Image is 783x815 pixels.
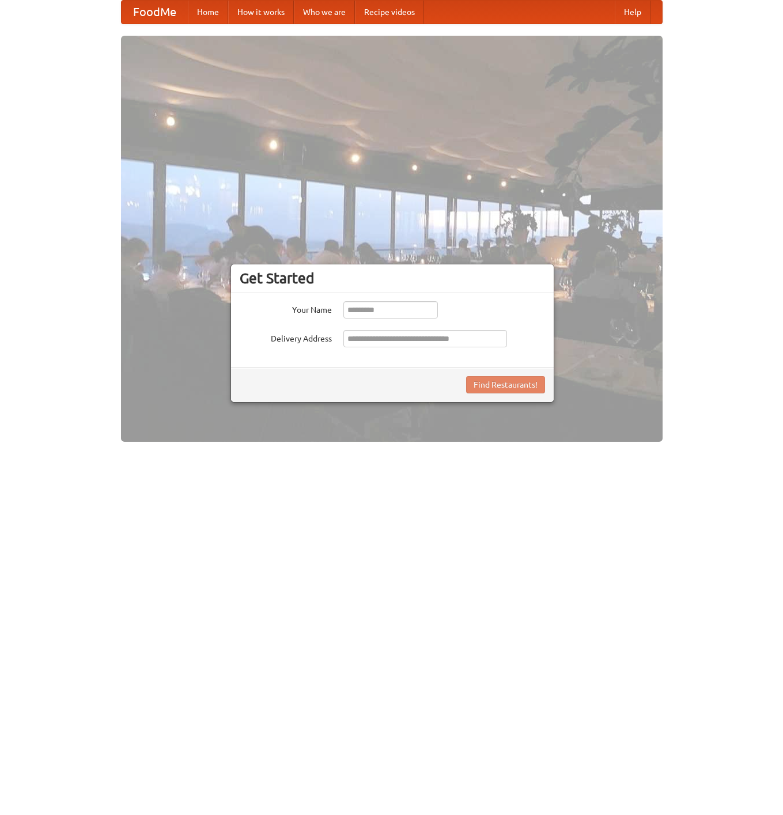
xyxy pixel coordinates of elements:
[228,1,294,24] a: How it works
[466,376,545,393] button: Find Restaurants!
[122,1,188,24] a: FoodMe
[355,1,424,24] a: Recipe videos
[240,301,332,316] label: Your Name
[188,1,228,24] a: Home
[615,1,650,24] a: Help
[294,1,355,24] a: Who we are
[240,330,332,344] label: Delivery Address
[240,270,545,287] h3: Get Started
